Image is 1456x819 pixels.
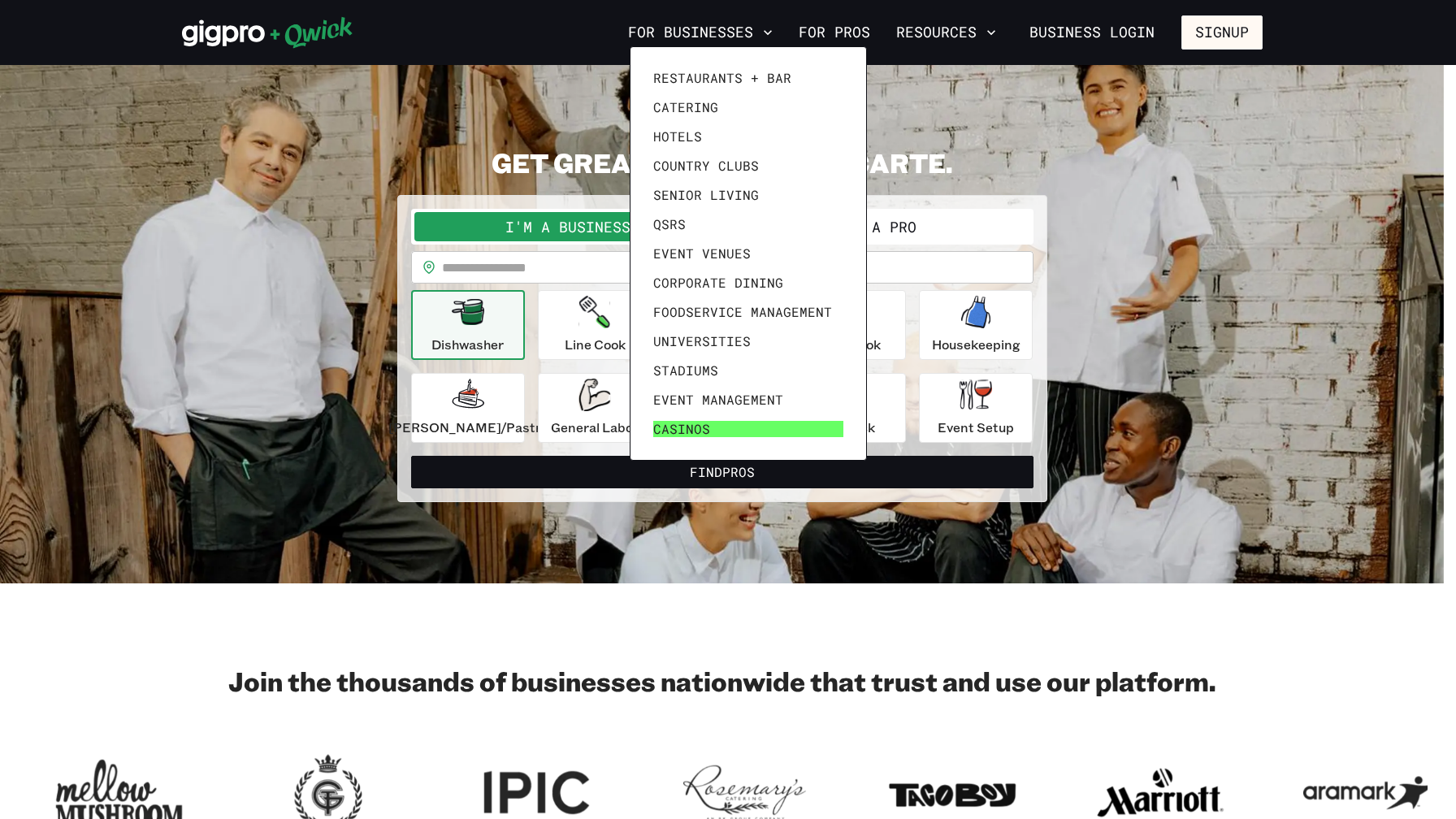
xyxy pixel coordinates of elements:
[653,362,718,379] span: Stadiums
[653,421,710,437] span: Casinos
[653,70,791,86] span: Restaurants + Bar
[653,158,759,174] span: Country Clubs
[653,392,783,408] span: Event Management
[653,304,832,320] span: Foodservice Management
[653,128,702,145] span: Hotels
[653,275,783,291] span: Corporate Dining
[653,333,751,349] span: Universities
[653,245,751,262] span: Event Venues
[653,187,759,203] span: Senior Living
[653,216,686,232] span: QSRs
[653,99,718,115] span: Catering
